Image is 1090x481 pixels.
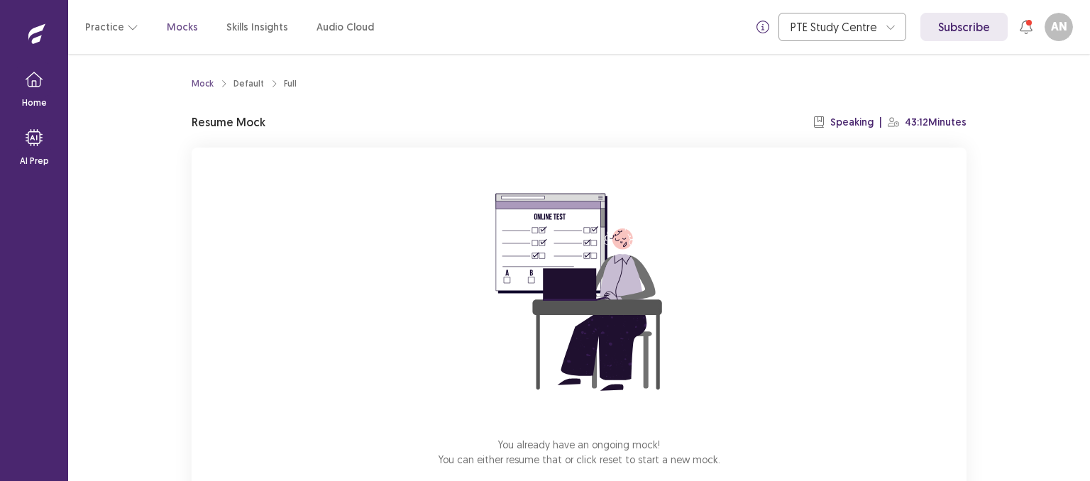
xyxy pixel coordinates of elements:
[233,77,264,90] div: Default
[192,77,214,90] a: Mock
[226,20,288,35] a: Skills Insights
[920,13,1008,41] a: Subscribe
[192,114,265,131] p: Resume Mock
[830,115,874,130] p: Speaking
[167,20,198,35] a: Mocks
[20,155,49,167] p: AI Prep
[879,115,882,130] p: |
[451,165,707,420] img: attend-mock
[791,13,879,40] div: PTE Study Centre
[192,77,297,90] nav: breadcrumb
[22,96,47,109] p: Home
[439,437,720,467] p: You already have an ongoing mock! You can either resume that or click reset to start a new mock.
[284,77,297,90] div: Full
[750,14,776,40] button: info
[316,20,374,35] a: Audio Cloud
[1045,13,1073,41] button: AN
[85,14,138,40] button: Practice
[905,115,967,130] p: 43:12 Minutes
